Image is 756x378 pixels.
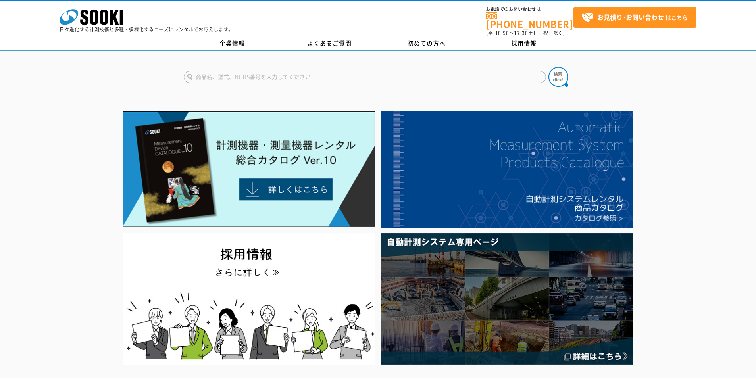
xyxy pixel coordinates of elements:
[381,233,633,365] img: 自動計測システム専用ページ
[123,233,375,365] img: SOOKI recruit
[597,12,664,22] strong: お見積り･お問い合わせ
[381,111,633,228] img: 自動計測システムカタログ
[184,38,281,50] a: 企業情報
[548,67,568,87] img: btn_search.png
[281,38,378,50] a: よくあるご質問
[573,7,696,28] a: お見積り･お問い合わせはこちら
[498,29,509,36] span: 8:50
[408,39,446,48] span: 初めての方へ
[378,38,475,50] a: 初めての方へ
[514,29,528,36] span: 17:30
[486,12,573,29] a: [PHONE_NUMBER]
[123,111,375,227] img: Catalog Ver10
[475,38,573,50] a: 採用情報
[486,29,565,36] span: (平日 ～ 土日、祝日除く)
[60,27,233,32] p: 日々進化する計測技術と多種・多様化するニーズにレンタルでお応えします。
[581,12,688,23] span: はこちら
[486,7,573,12] span: お電話でのお問い合わせは
[184,71,546,83] input: 商品名、型式、NETIS番号を入力してください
